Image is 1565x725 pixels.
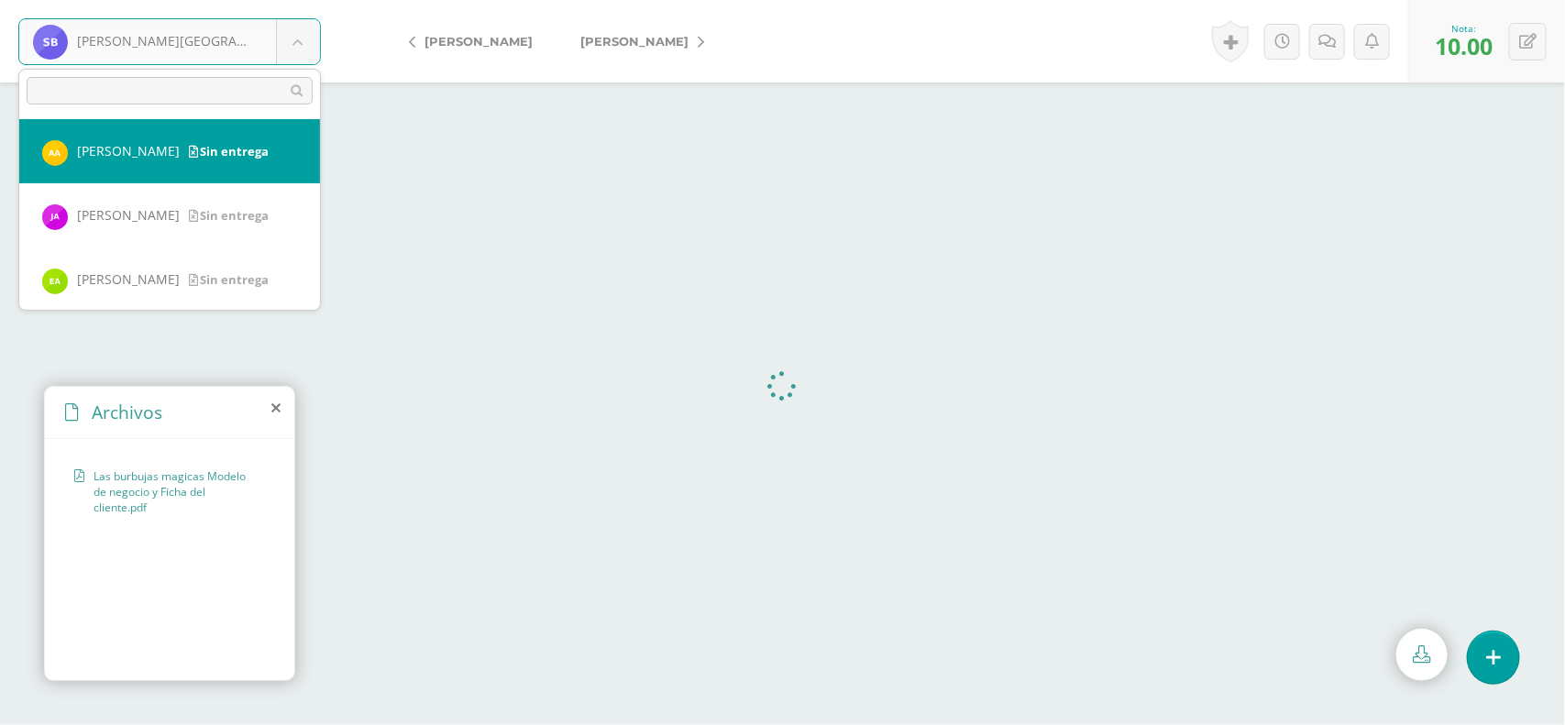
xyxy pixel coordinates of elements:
img: 080337143545119d451950d7edeeb8fc.png [42,269,68,294]
img: da1c07fcacbafc9c802189cc2864ed98.png [42,204,68,230]
span: Sin entrega [189,143,269,159]
img: 99027e12e6ea5337e8c7ed9377fc7d07.png [42,140,68,166]
span: [PERSON_NAME] [77,206,180,224]
span: Sin entrega [189,271,269,288]
span: [PERSON_NAME] [77,142,180,159]
span: Sin entrega [189,207,269,224]
span: [PERSON_NAME] [77,270,180,288]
